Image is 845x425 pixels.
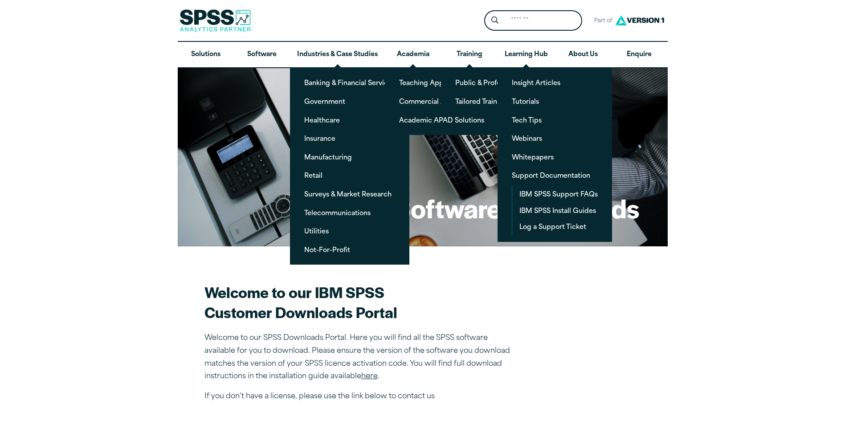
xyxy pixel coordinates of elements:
a: Insight Articles [505,74,605,91]
a: IBM SPSS Install Guides [512,202,605,219]
a: Utilities [297,223,402,239]
a: Log a Support Ticket [512,218,605,235]
a: Academia [385,42,441,68]
a: Tutorials [505,93,605,110]
a: Solutions [178,42,234,68]
a: Telecommunications [297,204,402,221]
p: Welcome to our SPSS Downloads Portal. Here you will find all the SPSS software available for you ... [204,332,516,383]
a: Healthcare [297,112,402,128]
a: Banking & Financial Services [297,74,402,91]
svg: Search magnifying glass icon [491,16,498,24]
ul: Academia [385,67,530,135]
a: Commercial Academic Applications [392,93,523,110]
a: Tech Tips [505,112,605,128]
a: IBM SPSS Support FAQs [512,186,605,202]
a: Not-For-Profit [297,241,402,258]
nav: Desktop version of site main menu [178,42,668,68]
a: Learning Hub [498,42,555,68]
ul: Training [441,67,564,116]
a: Tailored Training [448,93,557,110]
a: About Us [555,42,611,68]
img: SPSS Analytics Partner [180,9,251,32]
h1: Software Downloads [394,191,639,225]
h2: Welcome to our IBM SPSS Customer Downloads Portal [204,282,516,322]
a: Enquire [611,42,667,68]
a: Insurance [297,130,402,147]
a: Support Documentation [505,167,605,184]
ul: Learning Hub [498,67,612,241]
a: Teaching Applications [392,74,523,91]
ul: Industries & Case Studies [290,67,409,265]
a: Webinars [505,130,605,147]
a: Training [441,42,497,68]
a: Government [297,93,402,110]
a: Academic APAD Solutions [392,112,523,128]
a: Public & Professional Courses [448,74,557,91]
a: Manufacturing [297,149,402,165]
img: Version1 Logo [613,12,666,29]
form: Site Header Search Form [484,10,582,31]
a: Industries & Case Studies [290,42,385,68]
a: Surveys & Market Research [297,186,402,202]
p: If you don’t have a license, please use the link below to contact us [204,390,516,403]
a: Software [234,42,290,68]
span: Part of [589,15,613,28]
a: Whitepapers [505,149,605,165]
button: Search magnifying glass icon [486,12,503,29]
a: Retail [297,167,402,184]
a: here [361,373,378,380]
